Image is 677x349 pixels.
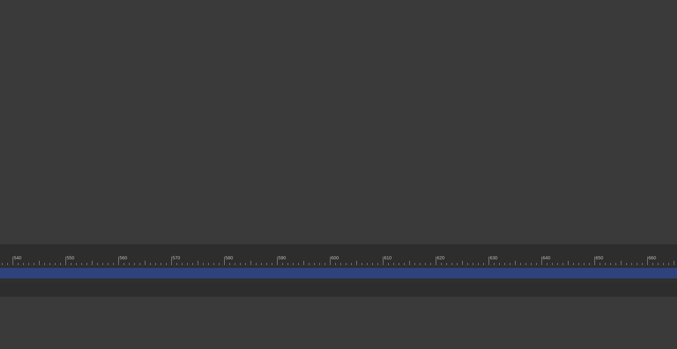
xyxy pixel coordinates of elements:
[437,254,446,261] div: 620
[384,254,393,261] div: 610
[67,254,75,261] div: 550
[14,254,23,261] div: 540
[490,254,499,261] div: 630
[596,254,604,261] div: 650
[172,254,181,261] div: 570
[120,254,128,261] div: 560
[278,254,287,261] div: 590
[331,254,340,261] div: 600
[225,254,234,261] div: 580
[543,254,551,261] div: 640
[648,254,657,261] div: 660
